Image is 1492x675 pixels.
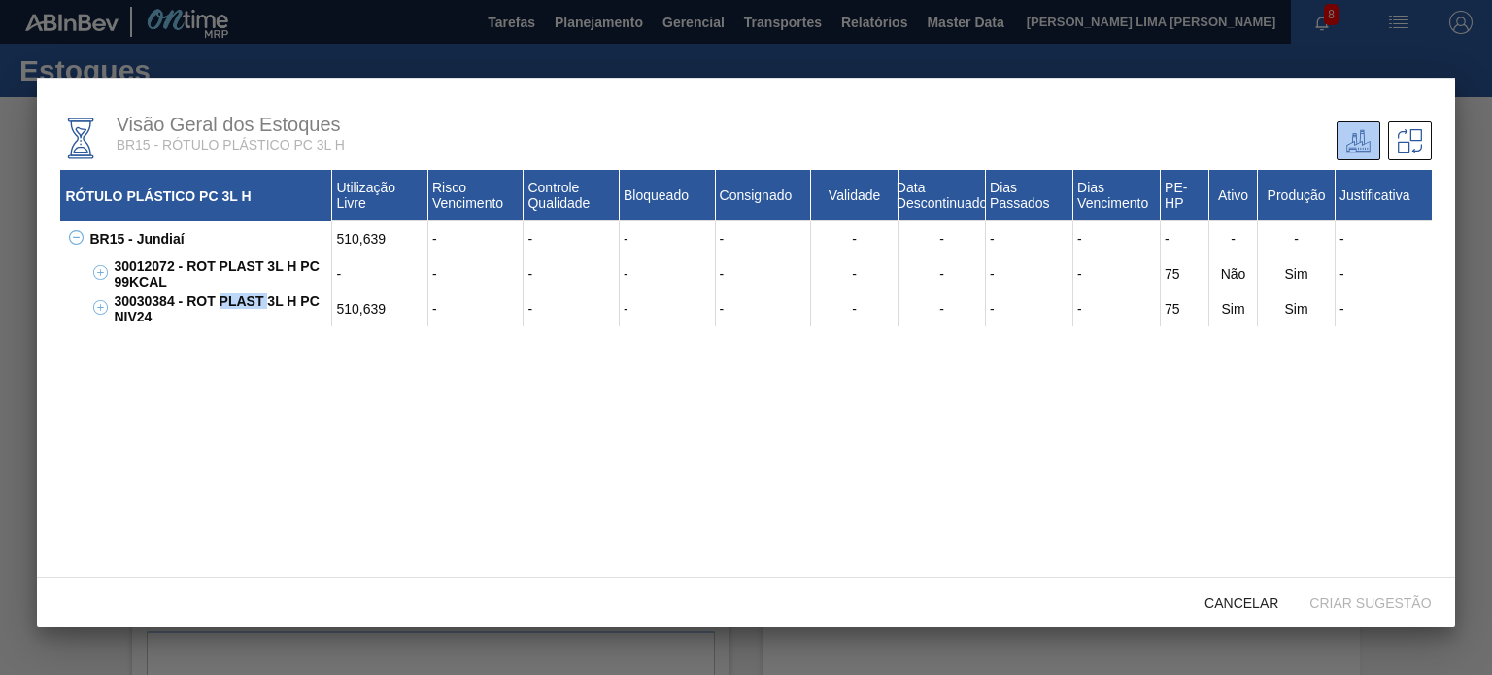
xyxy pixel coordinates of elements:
[1336,256,1432,291] div: -
[899,291,986,326] div: -
[117,137,345,152] span: BR15 - RÓTULO PLÁSTICO PC 3L H
[1336,291,1432,326] div: -
[716,256,812,291] div: -
[1258,221,1336,256] div: -
[620,291,716,326] div: -
[899,170,986,221] div: Data Descontinuado
[986,170,1073,221] div: Dias Passados
[1209,221,1258,256] div: -
[1209,291,1258,326] div: Sim
[1073,221,1161,256] div: -
[524,291,620,326] div: -
[60,170,332,221] div: RÓTULO PLÁSTICO PC 3L H
[986,221,1073,256] div: -
[1294,585,1446,620] button: Criar sugestão
[1209,256,1258,291] div: Não
[1161,221,1209,256] div: -
[1189,585,1294,620] button: Cancelar
[620,221,716,256] div: -
[332,221,428,256] div: 510,639
[524,170,620,221] div: Controle Qualidade
[1294,595,1446,611] span: Criar sugestão
[85,221,332,256] div: BR15 - Jundiaí
[1161,291,1209,326] div: 75
[1161,170,1209,221] div: PE-HP
[1388,121,1432,160] div: Sugestões de Trasferência
[428,221,525,256] div: -
[1209,170,1258,221] div: Ativo
[899,256,986,291] div: -
[986,256,1073,291] div: -
[986,291,1073,326] div: -
[1073,291,1161,326] div: -
[109,291,332,326] div: 30030384 - ROT PLAST 3L H PC NIV24
[109,256,332,291] div: 30012072 - ROT PLAST 3L H PC 99KCAL
[716,170,812,221] div: Consignado
[332,291,428,326] div: 510,639
[524,221,620,256] div: -
[620,170,716,221] div: Bloqueado
[1337,121,1380,160] div: Unidade Atual/ Unidades
[811,221,899,256] div: -
[899,221,986,256] div: -
[811,256,899,291] div: -
[1161,256,1209,291] div: 75
[117,114,341,135] span: Visão Geral dos Estoques
[1073,170,1161,221] div: Dias Vencimento
[811,170,899,221] div: Validade
[428,291,525,326] div: -
[1189,595,1294,611] span: Cancelar
[428,256,525,291] div: -
[811,291,899,326] div: -
[1258,170,1336,221] div: Produção
[716,221,812,256] div: -
[1336,221,1432,256] div: -
[428,170,525,221] div: Risco Vencimento
[524,256,620,291] div: -
[1258,256,1336,291] div: Sim
[1336,170,1432,221] div: Justificativa
[332,256,428,291] div: -
[620,256,716,291] div: -
[332,170,428,221] div: Utilização Livre
[1073,256,1161,291] div: -
[716,291,812,326] div: -
[1258,291,1336,326] div: Sim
